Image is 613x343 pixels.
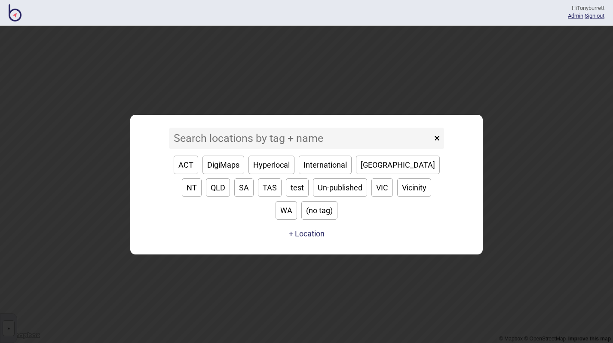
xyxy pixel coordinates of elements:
[568,4,604,12] div: Hi Tonyburrett
[258,178,282,197] button: TAS
[371,178,393,197] button: VIC
[169,128,432,149] input: Search locations by tag + name
[182,178,202,197] button: NT
[568,12,585,19] span: |
[430,128,444,149] button: ×
[248,156,294,174] button: Hyperlocal
[286,178,309,197] button: test
[234,178,254,197] button: SA
[397,178,431,197] button: Vicinity
[585,12,604,19] button: Sign out
[202,156,244,174] button: DigiMaps
[568,12,583,19] a: Admin
[313,178,367,197] button: Un-published
[289,229,325,238] button: + Location
[206,178,230,197] button: QLD
[299,156,352,174] button: International
[276,201,297,220] button: WA
[287,226,327,242] a: + Location
[356,156,440,174] button: [GEOGRAPHIC_DATA]
[301,201,337,220] button: (no tag)
[9,4,21,21] img: BindiMaps CMS
[174,156,198,174] button: ACT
